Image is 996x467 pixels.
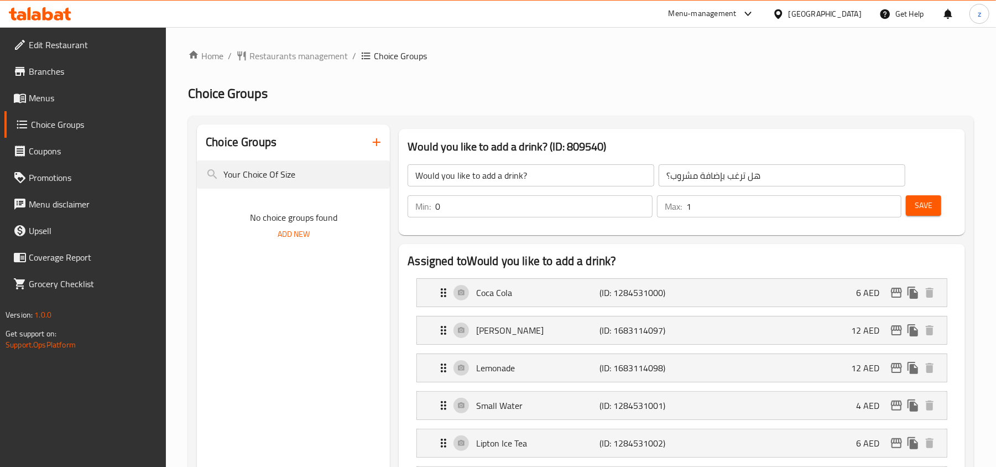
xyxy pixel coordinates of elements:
[856,399,888,412] p: 4 AED
[4,138,166,164] a: Coupons
[29,171,158,184] span: Promotions
[29,91,158,105] span: Menus
[600,324,682,337] p: (ID: 1683114097)
[206,134,277,151] h2: Choice Groups
[921,397,938,414] button: delete
[408,387,956,424] li: Expand
[669,7,737,20] div: Menu-management
[236,49,348,63] a: Restaurants management
[188,49,223,63] a: Home
[856,437,888,450] p: 6 AED
[228,49,232,63] li: /
[29,144,158,158] span: Coupons
[4,191,166,217] a: Menu disclaimer
[476,324,599,337] p: [PERSON_NAME]
[888,322,905,339] button: edit
[4,271,166,297] a: Grocery Checklist
[417,279,947,307] div: Expand
[921,360,938,376] button: delete
[29,38,158,51] span: Edit Restaurant
[4,244,166,271] a: Coverage Report
[4,58,166,85] a: Branches
[906,195,941,216] button: Save
[4,217,166,244] a: Upsell
[4,85,166,111] a: Menus
[408,253,956,269] h2: Assigned to Would you like to add a drink?
[905,284,921,301] button: duplicate
[905,397,921,414] button: duplicate
[905,322,921,339] button: duplicate
[273,224,314,245] button: Add New
[6,326,56,341] span: Get support on:
[905,435,921,452] button: duplicate
[408,424,956,462] li: Expand
[249,49,348,63] span: Restaurants management
[978,8,981,20] span: z
[417,316,947,344] div: Expand
[188,49,974,63] nav: breadcrumb
[665,200,682,213] p: Max:
[851,361,888,375] p: 12 AED
[851,324,888,337] p: 12 AED
[905,360,921,376] button: duplicate
[921,284,938,301] button: delete
[4,32,166,58] a: Edit Restaurant
[29,224,158,237] span: Upsell
[888,397,905,414] button: edit
[408,274,956,312] li: Expand
[476,361,599,375] p: Lemonade
[29,277,158,290] span: Grocery Checklist
[921,435,938,452] button: delete
[856,286,888,299] p: 6 AED
[34,308,51,322] span: 1.0.0
[600,361,682,375] p: (ID: 1683114098)
[476,286,599,299] p: Coca Cola
[29,198,158,211] span: Menu disclaimer
[352,49,356,63] li: /
[476,399,599,412] p: Small Water
[188,81,268,106] span: Choice Groups
[408,349,956,387] li: Expand
[415,200,431,213] p: Min:
[4,164,166,191] a: Promotions
[476,437,599,450] p: Lipton Ice Tea
[29,65,158,78] span: Branches
[31,118,158,131] span: Choice Groups
[6,308,33,322] span: Version:
[600,286,682,299] p: (ID: 1284531000)
[4,111,166,138] a: Choice Groups
[915,199,932,212] span: Save
[600,399,682,412] p: (ID: 1284531001)
[417,429,947,457] div: Expand
[29,251,158,264] span: Coverage Report
[888,284,905,301] button: edit
[374,49,427,63] span: Choice Groups
[888,360,905,376] button: edit
[888,435,905,452] button: edit
[417,354,947,382] div: Expand
[408,138,956,155] h3: Would you like to add a drink? (ID: 809540)
[278,227,310,241] span: Add New
[921,322,938,339] button: delete
[197,211,390,224] p: No choice groups found
[408,312,956,349] li: Expand
[197,160,390,189] input: search
[789,8,862,20] div: [GEOGRAPHIC_DATA]
[6,338,76,352] a: Support.OpsPlatform
[417,392,947,419] div: Expand
[600,437,682,450] p: (ID: 1284531002)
